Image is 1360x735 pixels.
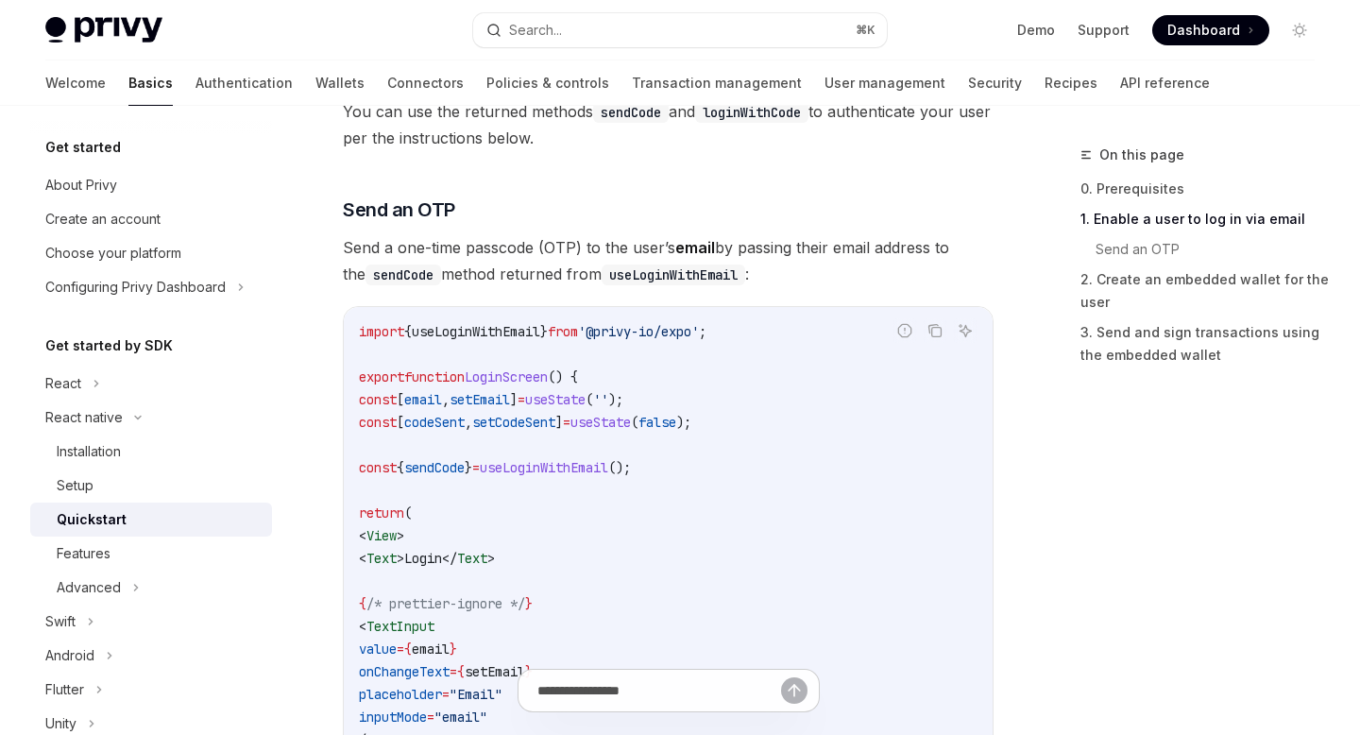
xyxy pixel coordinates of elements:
[486,60,609,106] a: Policies & controls
[570,414,631,431] span: useState
[555,414,563,431] span: ]
[676,414,691,431] span: );
[480,459,608,476] span: useLoginWithEmail
[397,414,404,431] span: [
[45,60,106,106] a: Welcome
[1284,15,1315,45] button: Toggle dark mode
[366,618,434,635] span: TextInput
[404,641,412,658] span: {
[404,459,465,476] span: sendCode
[824,60,945,106] a: User management
[457,550,487,567] span: Text
[563,414,570,431] span: =
[45,712,76,735] div: Unity
[1167,21,1240,40] span: Dashboard
[359,595,366,612] span: {
[412,641,450,658] span: email
[57,474,93,497] div: Setup
[397,459,404,476] span: {
[465,368,548,385] span: LoginScreen
[631,414,638,431] span: (
[450,391,510,408] span: setEmail
[638,414,676,431] span: false
[30,236,272,270] a: Choose your platform
[465,663,525,680] span: setEmail
[45,644,94,667] div: Android
[457,663,465,680] span: {
[1017,21,1055,40] a: Demo
[45,678,84,701] div: Flutter
[359,504,404,521] span: return
[45,334,173,357] h5: Get started by SDK
[1099,144,1184,166] span: On this page
[359,368,404,385] span: export
[359,663,450,680] span: onChangeText
[602,265,745,285] code: useLoginWithEmail
[632,60,802,106] a: Transaction management
[30,202,272,236] a: Create an account
[404,414,465,431] span: codeSent
[525,391,586,408] span: useState
[856,23,875,38] span: ⌘ K
[366,595,525,612] span: /* prettier-ignore */
[593,391,608,408] span: ''
[473,13,886,47] button: Search...⌘K
[397,641,404,658] span: =
[343,197,455,223] span: Send an OTP
[397,527,404,544] span: >
[518,391,525,408] span: =
[509,19,562,42] div: Search...
[45,276,226,299] div: Configuring Privy Dashboard
[608,391,623,408] span: );
[57,440,121,463] div: Installation
[1045,60,1097,106] a: Recipes
[45,372,81,395] div: React
[45,406,123,429] div: React native
[675,238,715,257] strong: email
[45,17,162,43] img: light logo
[366,550,397,567] span: Text
[442,550,457,567] span: </
[510,391,518,408] span: ]
[1152,15,1269,45] a: Dashboard
[397,391,404,408] span: [
[487,550,495,567] span: >
[45,174,117,197] div: About Privy
[781,677,807,704] button: Send message
[608,459,631,476] span: ();
[540,323,548,340] span: }
[397,550,404,567] span: >
[57,542,110,565] div: Features
[968,60,1022,106] a: Security
[1080,317,1330,370] a: 3. Send and sign transactions using the embedded wallet
[525,595,533,612] span: }
[548,323,578,340] span: from
[387,60,464,106] a: Connectors
[404,391,442,408] span: email
[45,136,121,159] h5: Get started
[45,242,181,265] div: Choose your platform
[359,550,366,567] span: <
[695,102,808,123] code: loginWithCode
[365,265,441,285] code: sendCode
[442,391,450,408] span: ,
[30,435,272,469] a: Installation
[45,610,76,633] div: Swift
[359,459,397,476] span: const
[1080,174,1330,204] a: 0. Prerequisites
[1080,204,1330,234] a: 1. Enable a user to log in via email
[57,576,121,599] div: Advanced
[343,234,994,287] span: Send a one-time passcode (OTP) to the user’s by passing their email address to the method returne...
[359,618,366,635] span: <
[1080,265,1330,317] a: 2. Create an embedded wallet for the user
[450,641,457,658] span: }
[1078,21,1130,40] a: Support
[1096,234,1330,265] a: Send an OTP
[953,318,977,343] button: Ask AI
[465,414,472,431] span: ,
[30,503,272,537] a: Quickstart
[404,323,412,340] span: {
[892,318,917,343] button: Report incorrect code
[404,504,412,521] span: (
[699,323,706,340] span: ;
